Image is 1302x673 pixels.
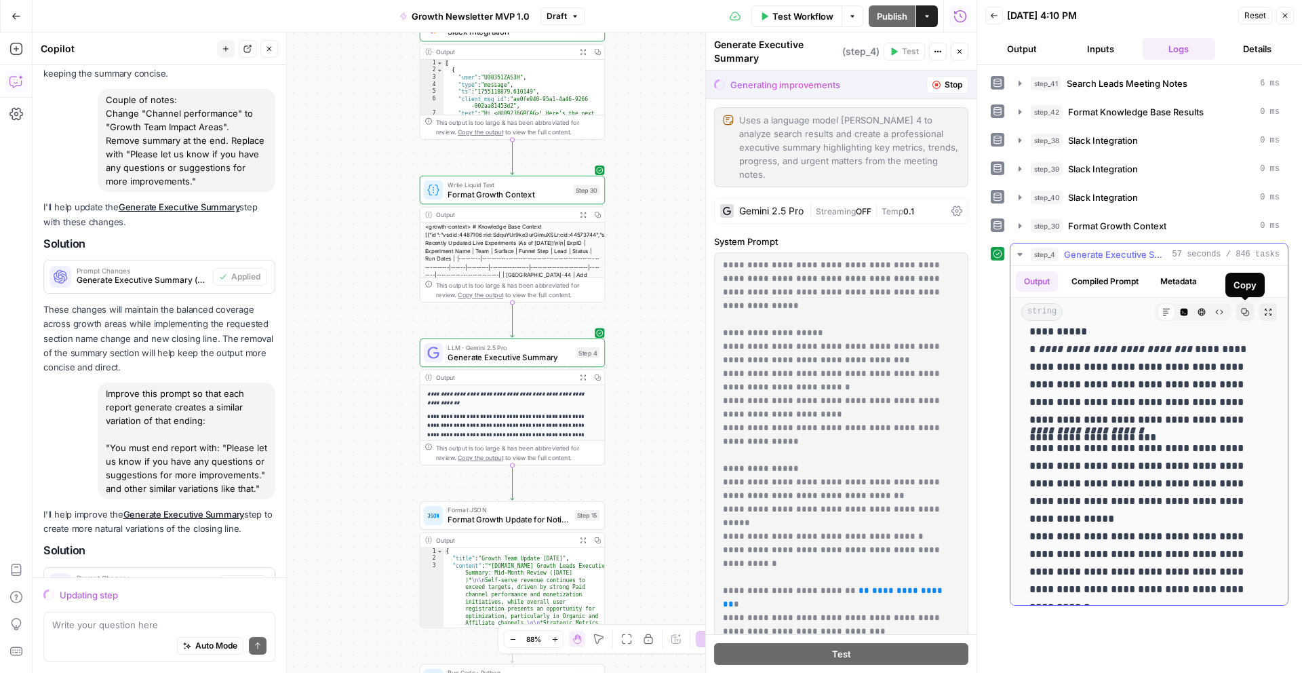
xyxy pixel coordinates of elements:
[1031,191,1063,204] span: step_40
[391,5,538,27] button: Growth Newsletter MVP 1.0
[1068,191,1138,204] span: Slack Integration
[1064,38,1137,60] button: Inputs
[436,210,572,219] div: Output
[458,128,503,136] span: Copy the output
[1260,134,1280,147] span: 0 ms
[420,555,443,562] div: 2
[869,5,915,27] button: Publish
[427,21,439,33] img: Slack-mark-RGB.png
[43,200,275,229] p: I'll help update the step with these changes.
[903,206,914,216] span: 0.1
[420,96,443,110] div: 6
[458,291,503,299] span: Copy the output
[1244,9,1266,22] span: Reset
[420,110,443,383] div: 7
[1152,271,1205,292] button: Metadata
[448,514,570,526] span: Format Growth Update for Notion
[1021,303,1063,321] span: string
[809,204,816,217] span: |
[1221,38,1294,60] button: Details
[1010,101,1288,123] button: 0 ms
[1031,248,1059,261] span: step_4
[420,13,605,140] div: Slack IntegrationStep 40Output[ { "user":"U08351ZAS3H", "type":"message", "ts":"1755118879.610149...
[856,206,871,216] span: OFF
[926,76,968,94] button: Stop
[730,78,840,92] div: Generating improvements
[458,454,503,461] span: Copy the output
[448,26,568,38] span: Slack Integration
[714,235,968,248] label: System Prompt
[511,465,514,500] g: Edge from step_4 to step_15
[448,180,568,189] span: Write Liquid Text
[985,38,1059,60] button: Output
[448,343,572,352] span: LLM · Gemini 2.5 Pro
[43,303,275,374] p: These changes will maintain the balanced coverage across growth areas while implementing the requ...
[1260,106,1280,118] span: 0 ms
[420,88,443,96] div: 5
[420,81,443,89] div: 4
[98,89,275,192] div: Couple of notes: Change "Channel performance" to "Growth Team Impact Areas". Remove summary at th...
[842,45,880,58] span: ( step_4 )
[420,74,443,81] div: 3
[43,237,275,250] h2: Solution
[420,176,605,303] div: Write Liquid TextFormat Growth ContextStep 30Output<growth-context> # Knowledge Base Context [{"i...
[1031,219,1063,233] span: step_30
[436,535,572,545] div: Output
[213,268,267,286] button: Applied
[1260,220,1280,232] span: 0 ms
[832,647,851,661] span: Test
[412,9,530,23] span: Growth Newsletter MVP 1.0
[119,201,240,212] a: Generate Executive Summary
[231,271,260,283] span: Applied
[877,9,907,23] span: Publish
[1234,278,1257,292] div: Copy
[1238,7,1272,24] button: Reset
[1010,215,1288,237] button: 0 ms
[1031,162,1063,176] span: step_39
[871,204,882,217] span: |
[547,10,567,22] span: Draft
[436,280,600,299] div: This output is too large & has been abbreviated for review. to view the full content.
[751,5,842,27] button: Test Workflow
[123,509,245,520] a: Generate Executive Summary
[1010,266,1288,605] div: 57 seconds / 846 tasks
[1068,105,1204,119] span: Format Knowledge Base Results
[1031,134,1063,147] span: step_38
[540,7,585,25] button: Draft
[60,588,275,602] div: Updating step
[1143,38,1216,60] button: Logs
[1010,244,1288,265] button: 57 seconds / 846 tasks
[1260,77,1280,90] span: 6 ms
[420,66,443,74] div: 2
[573,185,599,195] div: Step 30
[576,347,599,358] div: Step 4
[1068,162,1138,176] span: Slack Integration
[220,575,267,593] button: Apply
[511,140,514,174] g: Edge from step_40 to step_30
[1010,73,1288,94] button: 6 ms
[714,643,968,665] button: Test
[448,351,572,363] span: Generate Executive Summary
[945,79,962,91] span: Stop
[1063,271,1147,292] button: Compiled Prompt
[448,505,570,515] span: Format JSON
[739,206,804,216] div: Gemini 2.5 Pro
[420,501,605,628] div: Format JSONFormat Growth Update for NotionStep 15Output{ "title":"Growth Team Update [DATE]", "co...
[1068,134,1138,147] span: Slack Integration
[43,507,275,536] p: I'll help improve the step to create more natural variations of the closing line.
[43,544,275,557] h2: Solution
[884,43,925,60] button: Test
[195,640,237,652] span: Auto Mode
[420,548,443,556] div: 1
[1010,187,1288,208] button: 0 ms
[436,548,443,556] span: Toggle code folding, rows 1 through 4
[1172,248,1280,261] span: 57 seconds / 846 tasks
[1064,248,1167,261] span: Generate Executive Summary
[714,38,880,65] div: Generate Executive Summary
[1260,191,1280,204] span: 0 ms
[772,9,833,23] span: Test Workflow
[77,575,214,581] span: Prompt Changes
[77,267,208,274] span: Prompt Changes
[436,117,600,136] div: This output is too large & has been abbreviated for review. to view the full content.
[41,42,213,56] div: Copilot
